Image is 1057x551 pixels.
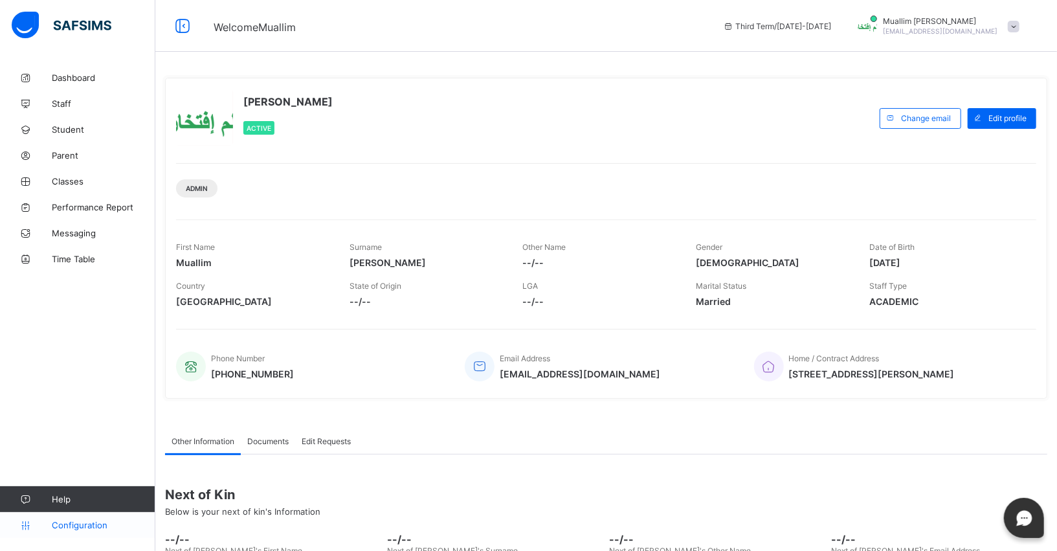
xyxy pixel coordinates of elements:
span: Muallim [PERSON_NAME] [884,16,998,26]
span: Welcome Muallim [214,21,296,34]
div: MuallimIftekhar [845,16,1026,37]
span: session/term information [723,21,832,31]
span: Classes [52,176,155,186]
span: Messaging [52,228,155,238]
span: Performance Report [52,202,155,212]
span: Configuration [52,520,155,530]
span: Parent [52,150,155,161]
span: [EMAIL_ADDRESS][DOMAIN_NAME] [884,27,998,35]
span: Help [52,494,155,504]
img: safsims [12,12,111,39]
span: Staff [52,98,155,109]
span: Dashboard [52,73,155,83]
span: Time Table [52,254,155,264]
span: Edit profile [988,113,1027,123]
span: Student [52,124,155,135]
